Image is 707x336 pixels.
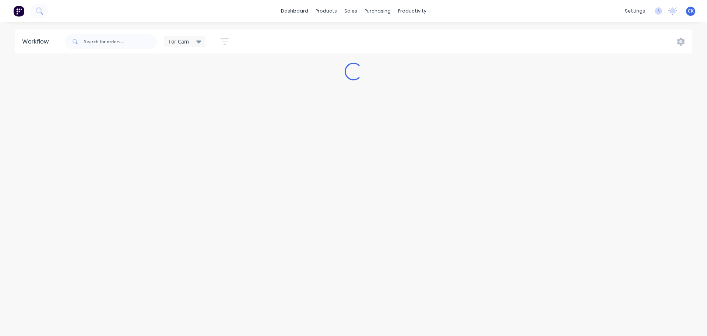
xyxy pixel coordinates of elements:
[341,6,361,17] div: sales
[621,6,649,17] div: settings
[84,34,157,49] input: Search for orders...
[22,37,52,46] div: Workflow
[394,6,430,17] div: productivity
[277,6,312,17] a: dashboard
[312,6,341,17] div: products
[688,8,694,14] span: CK
[361,6,394,17] div: purchasing
[169,38,189,45] span: For Cam
[13,6,24,17] img: Factory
